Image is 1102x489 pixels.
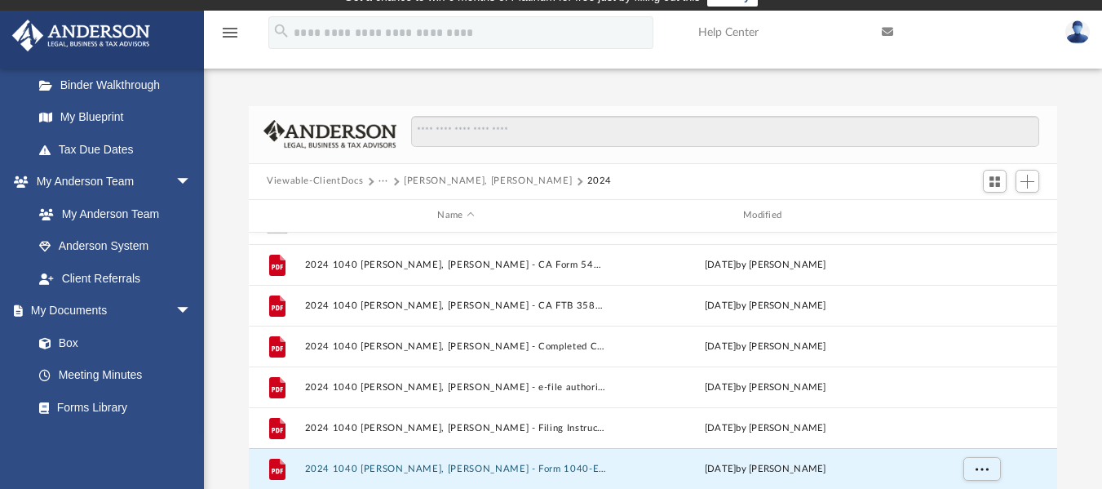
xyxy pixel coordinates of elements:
div: [DATE] by [PERSON_NAME] [614,461,917,476]
button: 2024 1040 [PERSON_NAME], [PERSON_NAME] - e-file authorization - please sign.pdf [305,381,608,392]
button: ··· [378,174,389,189]
img: User Pic [1065,20,1090,44]
span: arrow_drop_down [175,295,208,328]
button: 2024 1040 [PERSON_NAME], [PERSON_NAME] - CA Form 540-ES Estimated Tax Payment.pdf [305,259,608,269]
a: Client Referrals [23,262,208,295]
a: My Anderson Teamarrow_drop_down [11,166,208,198]
a: Notarize [23,424,208,456]
i: menu [220,23,240,42]
input: Search files and folders [411,116,1039,147]
div: id [256,208,297,223]
a: Forms Library [23,391,200,424]
button: Add [1016,170,1040,193]
a: menu [220,31,240,42]
div: id [923,208,1038,223]
a: Meeting Minutes [23,359,208,392]
a: Anderson System [23,230,208,263]
button: Viewable-ClientDocs [267,174,363,189]
button: 2024 1040 [PERSON_NAME], [PERSON_NAME] - CA FTB 3582 Payment Voucher.pdf [305,300,608,310]
button: [PERSON_NAME], [PERSON_NAME] [404,174,572,189]
a: Box [23,327,200,359]
div: [DATE] by [PERSON_NAME] [614,257,917,272]
button: More options [963,456,1001,481]
a: Binder Walkthrough [23,69,216,101]
a: My Documentsarrow_drop_down [11,295,208,327]
button: Switch to Grid View [983,170,1007,193]
button: 2024 [587,174,613,189]
div: Name [304,208,607,223]
button: 2024 1040 [PERSON_NAME], [PERSON_NAME] - Completed Copy.pdf [305,340,608,351]
i: search [272,22,290,40]
div: [DATE] by [PERSON_NAME] [614,339,917,353]
div: [DATE] by [PERSON_NAME] [614,420,917,435]
span: arrow_drop_down [175,166,208,199]
div: [DATE] by [PERSON_NAME] [614,380,917,394]
img: Anderson Advisors Platinum Portal [7,20,155,51]
div: Modified [613,208,916,223]
a: Tax Due Dates [23,133,216,166]
button: 2024 1040 [PERSON_NAME], [PERSON_NAME] - Form 1040-ES Estimated Tax Payment.pdf [305,463,608,473]
a: My Anderson Team [23,198,200,230]
div: [DATE] by [PERSON_NAME] [614,298,917,313]
a: My Blueprint [23,101,208,134]
button: 2024 1040 [PERSON_NAME], [PERSON_NAME] - Filing Instructions.pdf [305,422,608,433]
